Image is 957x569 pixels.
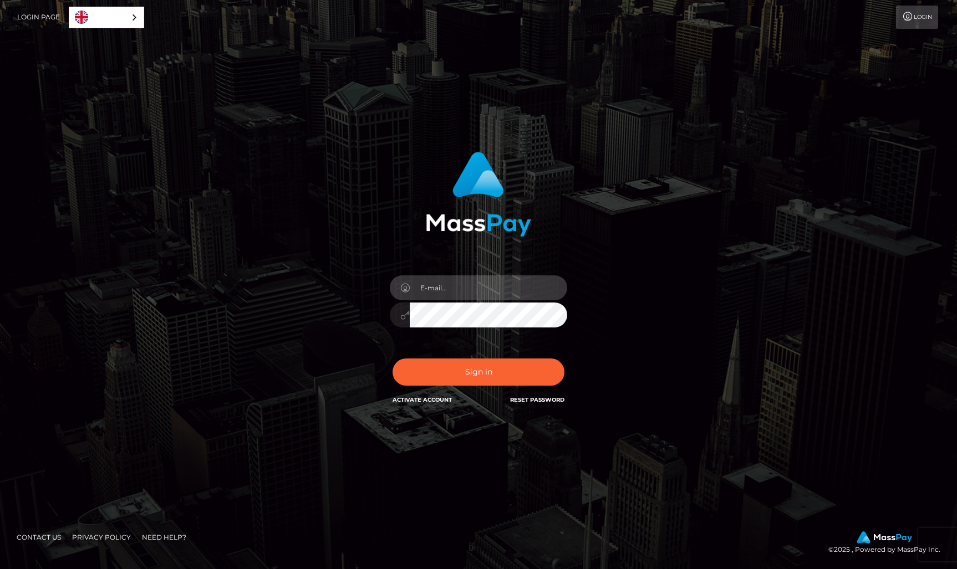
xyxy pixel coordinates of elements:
[410,275,567,300] input: E-mail...
[68,529,135,546] a: Privacy Policy
[69,7,144,28] aside: Language selected: English
[69,7,144,28] div: Language
[12,529,65,546] a: Contact Us
[510,396,564,403] a: Reset Password
[17,6,60,29] a: Login Page
[138,529,191,546] a: Need Help?
[426,152,531,237] img: MassPay Login
[69,7,144,28] a: English
[828,531,949,556] div: © 2025 , Powered by MassPay Inc.
[393,358,564,386] button: Sign in
[857,531,912,544] img: MassPay
[393,396,452,403] a: Activate Account
[896,6,938,29] a: Login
